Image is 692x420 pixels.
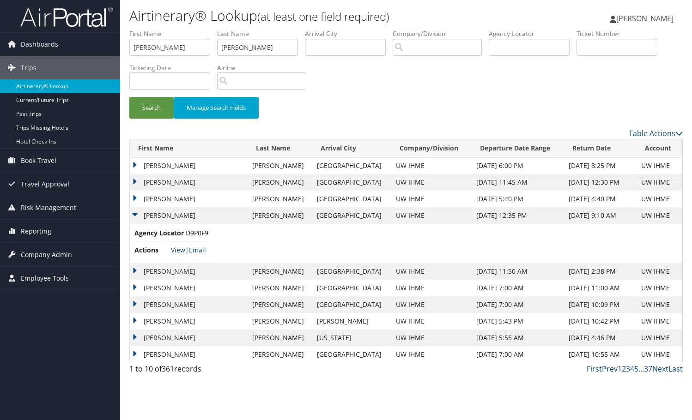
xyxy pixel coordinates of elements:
[312,263,391,280] td: [GEOGRAPHIC_DATA]
[472,174,564,191] td: [DATE] 11:45 AM
[21,56,36,79] span: Trips
[257,9,389,24] small: (at least one field required)
[637,191,682,207] td: UW IHME
[21,196,76,219] span: Risk Management
[637,296,682,313] td: UW IHME
[637,313,682,330] td: UW IHME
[391,346,472,363] td: UW IHME
[21,243,72,266] span: Company Admin
[637,330,682,346] td: UW IHME
[248,139,313,157] th: Last Name: activate to sort column ascending
[391,313,472,330] td: UW IHME
[130,191,248,207] td: [PERSON_NAME]
[21,33,58,56] span: Dashboards
[129,63,217,72] label: Ticketing Date
[637,139,682,157] th: Account: activate to sort column ascending
[130,280,248,296] td: [PERSON_NAME]
[391,280,472,296] td: UW IHME
[577,29,664,38] label: Ticket Number
[564,263,637,280] td: [DATE] 2:38 PM
[21,149,56,172] span: Book Travel
[391,174,472,191] td: UW IHME
[130,157,248,174] td: [PERSON_NAME]
[248,330,313,346] td: [PERSON_NAME]
[391,207,472,224] td: UW IHME
[21,173,69,196] span: Travel Approval
[174,97,259,119] button: Manage Search Fields
[564,174,637,191] td: [DATE] 12:30 PM
[638,364,644,374] span: …
[472,346,564,363] td: [DATE] 7:00 AM
[248,313,313,330] td: [PERSON_NAME]
[130,139,248,157] th: First Name: activate to sort column ascending
[217,63,313,72] label: Airline
[626,364,630,374] a: 3
[312,157,391,174] td: [GEOGRAPHIC_DATA]
[134,228,184,238] span: Agency Locator
[130,346,248,363] td: [PERSON_NAME]
[312,174,391,191] td: [GEOGRAPHIC_DATA]
[312,346,391,363] td: [GEOGRAPHIC_DATA]
[391,296,472,313] td: UW IHME
[391,139,472,157] th: Company/Division
[564,280,637,296] td: [DATE] 11:00 AM
[564,346,637,363] td: [DATE] 10:55 AM
[130,313,248,330] td: [PERSON_NAME]
[472,139,564,157] th: Departure Date Range: activate to sort column ascending
[171,246,185,254] a: View
[162,364,174,374] span: 361
[312,296,391,313] td: [GEOGRAPHIC_DATA]
[130,263,248,280] td: [PERSON_NAME]
[312,191,391,207] td: [GEOGRAPHIC_DATA]
[129,29,217,38] label: First Name
[637,346,682,363] td: UW IHME
[629,128,683,138] a: Table Actions
[564,157,637,174] td: [DATE] 8:25 PM
[637,207,682,224] td: UW IHME
[134,245,169,255] span: Actions
[312,330,391,346] td: [US_STATE]
[312,207,391,224] td: [GEOGRAPHIC_DATA]
[248,280,313,296] td: [PERSON_NAME]
[472,330,564,346] td: [DATE] 5:55 AM
[637,157,682,174] td: UW IHME
[622,364,626,374] a: 2
[630,364,634,374] a: 4
[564,207,637,224] td: [DATE] 9:10 AM
[634,364,638,374] a: 5
[472,280,564,296] td: [DATE] 7:00 AM
[186,228,208,237] span: D9P0F9
[637,174,682,191] td: UW IHME
[248,207,313,224] td: [PERSON_NAME]
[472,191,564,207] td: [DATE] 5:40 PM
[130,296,248,313] td: [PERSON_NAME]
[129,6,498,25] h1: Airtinerary® Lookup
[20,6,113,28] img: airportal-logo.png
[587,364,602,374] a: First
[312,280,391,296] td: [GEOGRAPHIC_DATA]
[129,97,174,119] button: Search
[312,313,391,330] td: [PERSON_NAME]
[393,29,489,38] label: Company/Division
[564,296,637,313] td: [DATE] 10:09 PM
[248,346,313,363] td: [PERSON_NAME]
[564,139,637,157] th: Return Date: activate to sort column ascending
[189,246,206,254] a: Email
[564,313,637,330] td: [DATE] 10:42 PM
[610,5,683,32] a: [PERSON_NAME]
[130,174,248,191] td: [PERSON_NAME]
[391,330,472,346] td: UW IHME
[312,139,391,157] th: Arrival City: activate to sort column ascending
[130,207,248,224] td: [PERSON_NAME]
[305,29,393,38] label: Arrival City
[217,29,305,38] label: Last Name
[21,267,69,290] span: Employee Tools
[391,263,472,280] td: UW IHME
[248,296,313,313] td: [PERSON_NAME]
[602,364,618,374] a: Prev
[472,263,564,280] td: [DATE] 11:50 AM
[644,364,652,374] a: 37
[637,263,682,280] td: UW IHME
[472,296,564,313] td: [DATE] 7:00 AM
[472,313,564,330] td: [DATE] 5:43 PM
